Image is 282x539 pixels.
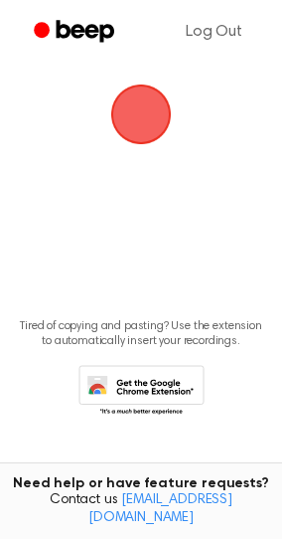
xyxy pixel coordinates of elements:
a: [EMAIL_ADDRESS][DOMAIN_NAME] [88,493,232,525]
a: Log Out [166,8,262,56]
img: Beep Logo [111,85,171,144]
a: Beep [20,13,132,52]
span: Contact us [12,492,270,527]
p: Tired of copying and pasting? Use the extension to automatically insert your recordings. [16,319,266,349]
